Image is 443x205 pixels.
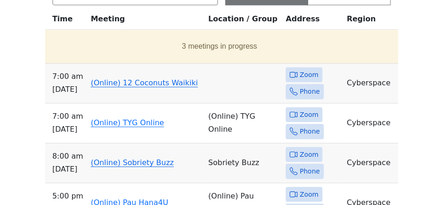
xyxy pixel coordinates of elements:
span: 7:00 AM [53,70,84,83]
td: Cyberspace [343,103,398,143]
span: Zoom [300,69,318,81]
th: Region [343,13,398,30]
td: Cyberspace [343,143,398,183]
a: (Online) 12 Coconuts Waikiki [91,78,198,87]
span: Phone [300,86,320,97]
th: Meeting [87,13,205,30]
span: Zoom [300,189,318,200]
span: 5:00 PM [53,190,84,203]
a: (Online) Sobriety Buzz [91,158,174,167]
td: (Online) TYG Online [205,103,282,143]
span: [DATE] [53,123,84,136]
span: Phone [300,166,320,177]
a: (Online) TYG Online [91,118,164,127]
span: 8:00 AM [53,150,84,163]
span: 7:00 AM [53,110,84,123]
button: 3 meetings in progress [49,33,391,59]
td: Cyberspace [343,64,398,103]
td: Sobriety Buzz [205,143,282,183]
span: Zoom [300,109,318,121]
th: Location / Group [205,13,282,30]
span: [DATE] [53,163,84,176]
th: Time [45,13,87,30]
span: [DATE] [53,83,84,96]
th: Address [282,13,343,30]
span: Zoom [300,149,318,160]
span: Phone [300,126,320,137]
